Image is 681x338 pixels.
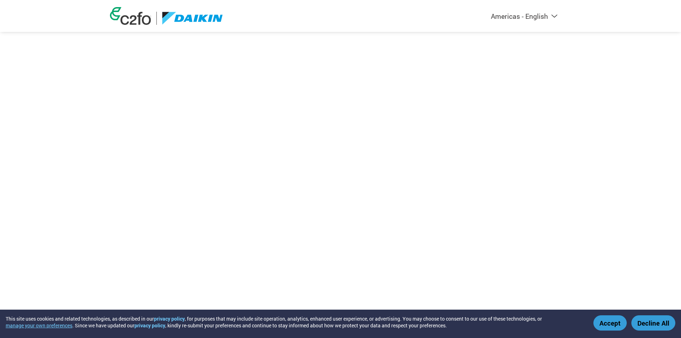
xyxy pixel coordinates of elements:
[110,7,151,25] img: c2fo logo
[162,12,223,25] img: Daikin
[6,322,72,329] button: manage your own preferences
[154,315,185,322] a: privacy policy
[631,315,675,331] button: Decline All
[6,315,583,329] div: This site uses cookies and related technologies, as described in our , for purposes that may incl...
[593,315,627,331] button: Accept
[134,322,165,329] a: privacy policy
